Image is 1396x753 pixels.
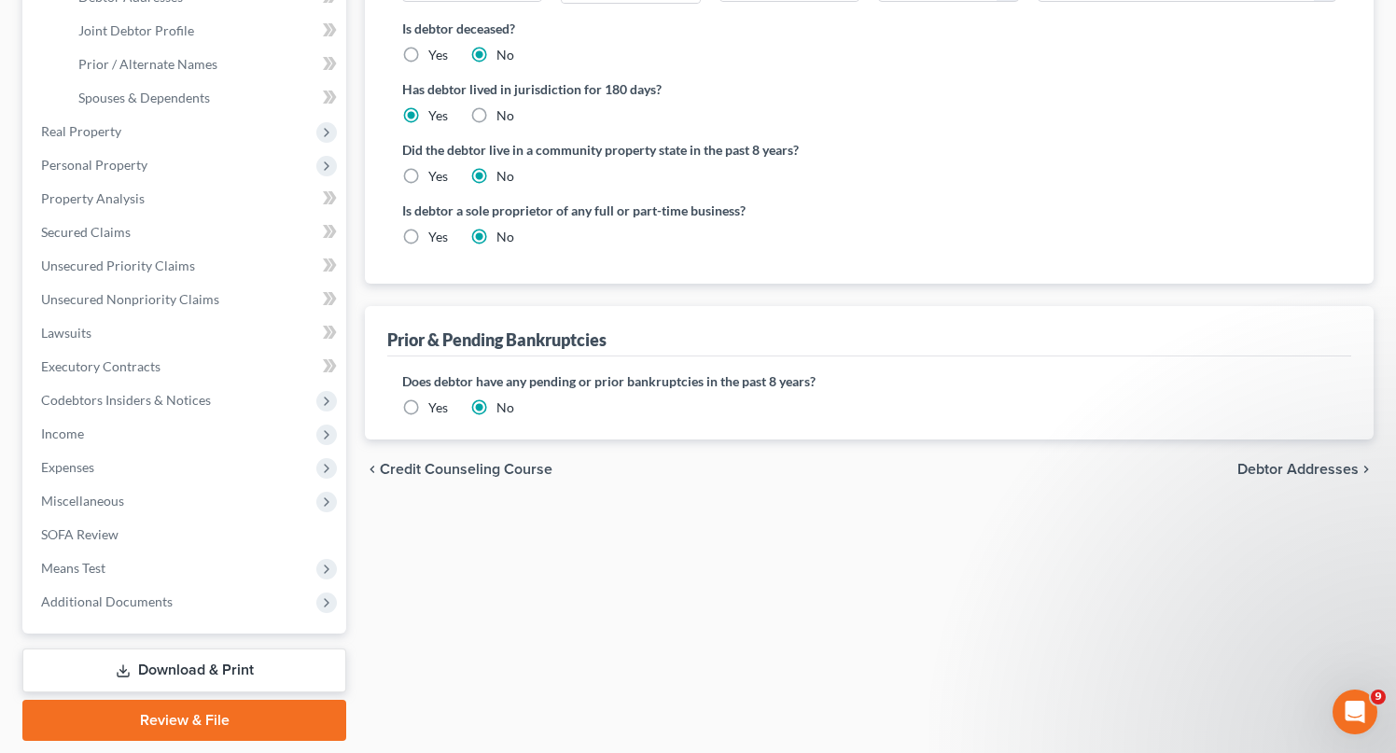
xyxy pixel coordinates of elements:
span: Joint Debtor Profile [78,22,194,38]
span: Unsecured Priority Claims [41,258,195,273]
a: Unsecured Nonpriority Claims [26,283,346,316]
span: Prior / Alternate Names [78,56,217,72]
span: Executory Contracts [41,358,161,374]
a: Spouses & Dependents [63,81,346,115]
a: Joint Debtor Profile [63,14,346,48]
span: Property Analysis [41,190,145,206]
span: Credit Counseling Course [380,462,552,477]
a: Property Analysis [26,182,346,216]
span: Lawsuits [41,325,91,341]
i: chevron_right [1359,462,1374,477]
label: Did the debtor live in a community property state in the past 8 years? [402,140,1336,160]
iframe: Intercom live chat [1333,690,1377,734]
span: Additional Documents [41,593,173,609]
button: chevron_left Credit Counseling Course [365,462,552,477]
span: Debtor Addresses [1237,462,1359,477]
div: Prior & Pending Bankruptcies [387,328,607,351]
a: Lawsuits [26,316,346,350]
a: Prior / Alternate Names [63,48,346,81]
label: Yes [428,106,448,125]
span: Real Property [41,123,121,139]
a: Executory Contracts [26,350,346,383]
a: Unsecured Priority Claims [26,249,346,283]
label: Yes [428,398,448,417]
a: SOFA Review [26,518,346,551]
span: Personal Property [41,157,147,173]
label: No [496,106,514,125]
label: Yes [428,167,448,186]
label: No [496,167,514,186]
span: Codebtors Insiders & Notices [41,392,211,408]
span: 9 [1371,690,1386,704]
button: Debtor Addresses chevron_right [1237,462,1374,477]
label: Yes [428,228,448,246]
label: Has debtor lived in jurisdiction for 180 days? [402,79,1336,99]
i: chevron_left [365,462,380,477]
span: Expenses [41,459,94,475]
label: Does debtor have any pending or prior bankruptcies in the past 8 years? [402,371,1336,391]
label: No [496,46,514,64]
label: Is debtor a sole proprietor of any full or part-time business? [402,201,860,220]
span: Secured Claims [41,224,131,240]
span: Miscellaneous [41,493,124,509]
a: Download & Print [22,648,346,692]
span: Spouses & Dependents [78,90,210,105]
a: Review & File [22,700,346,741]
a: Secured Claims [26,216,346,249]
span: Unsecured Nonpriority Claims [41,291,219,307]
label: No [496,398,514,417]
span: Income [41,425,84,441]
label: Is debtor deceased? [402,19,1336,38]
span: Means Test [41,560,105,576]
span: SOFA Review [41,526,119,542]
label: Yes [428,46,448,64]
label: No [496,228,514,246]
